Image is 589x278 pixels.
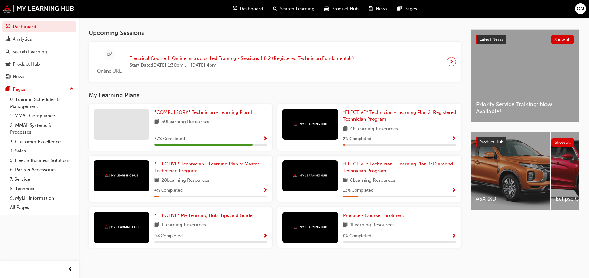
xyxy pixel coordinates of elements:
a: 1. MMAL Compliance [7,111,76,121]
div: Pages [13,86,25,93]
span: *ELECTIVE* Technician - Learning Plan 3: Master Technician Program [154,161,259,174]
a: Latest NewsShow allPriority Service Training: Now Available! [471,29,579,122]
img: mmal [105,225,139,229]
span: Show Progress [451,136,456,142]
a: news-iconNews [364,2,392,15]
span: OM [577,5,584,12]
span: sessionType_ONLINE_URL-icon [107,51,112,58]
a: guage-iconDashboard [228,2,268,15]
a: Product Hub [2,59,76,70]
span: ASX (XD) [476,195,545,202]
span: 2 % Completed [343,135,371,143]
a: car-iconProduct Hub [319,2,364,15]
span: Show Progress [263,188,267,193]
span: 1 Learning Resources [161,221,206,229]
span: car-icon [6,62,10,67]
a: 6. Parts & Accessories [7,165,76,175]
a: *ELECTIVE* My Learning Hub: Tips and Guides [154,212,257,219]
a: News [2,71,76,82]
a: 0. Training Schedules & Management [7,95,76,111]
a: 7. Service [7,175,76,184]
h3: My Learning Plans [89,92,461,99]
a: 3. Customer Excellence [7,137,76,147]
img: mmal [293,122,327,126]
a: *ELECTIVE* Technician - Learning Plan 2: Registered Technician Program [343,109,456,123]
a: ASX (XD) [471,132,550,210]
span: chart-icon [6,37,10,42]
span: News [376,5,387,12]
button: Show Progress [263,187,267,194]
span: 13 % Completed [343,187,373,194]
button: Pages [2,84,76,95]
button: OM [575,3,586,14]
button: Show Progress [263,232,267,240]
button: Show all [551,35,574,44]
a: 2. MMAL Systems & Processes [7,121,76,137]
a: Practice - Course Enrolment [343,212,407,219]
span: Search Learning [280,5,314,12]
span: 87 % Completed [154,135,185,143]
span: next-icon [449,57,454,66]
div: Search Learning [12,48,47,55]
span: book-icon [343,221,348,229]
a: pages-iconPages [392,2,422,15]
span: pages-icon [397,5,402,13]
a: All Pages [7,203,76,212]
span: Show Progress [263,136,267,142]
a: 4. Sales [7,146,76,156]
span: 4 % Completed [154,187,183,194]
span: Electrical Course 1: Online Instructor Led Training - Sessions 1 & 2 (Registered Technician Funda... [130,55,354,62]
span: news-icon [369,5,373,13]
span: *ELECTIVE* Technician - Learning Plan 2: Registered Technician Program [343,110,456,122]
span: up-icon [70,85,74,93]
span: 8 Learning Resources [350,177,395,185]
span: Pages [404,5,417,12]
span: Product Hub [331,5,359,12]
a: *ELECTIVE* Technician - Learning Plan 3: Master Technician Program [154,160,267,174]
span: prev-icon [68,266,73,273]
span: search-icon [6,49,10,55]
span: *ELECTIVE* My Learning Hub: Tips and Guides [154,213,254,218]
button: Show Progress [451,187,456,194]
span: car-icon [324,5,329,13]
span: 46 Learning Resources [350,125,398,133]
a: Latest NewsShow all [476,35,574,44]
span: Start Date: [DATE] 1:30pm , - [DATE] 4pm [130,62,354,69]
span: pages-icon [6,87,10,92]
button: DashboardAnalyticsSearch LearningProduct HubNews [2,20,76,84]
span: 0 % Completed [154,233,183,240]
a: 9. MyLH Information [7,193,76,203]
span: 1 Learning Resources [350,221,395,229]
button: Show Progress [451,135,456,143]
span: Priority Service Training: Now Available! [476,101,574,115]
a: Dashboard [2,21,76,32]
span: news-icon [6,74,10,80]
a: 8. Technical [7,184,76,193]
h3: Upcoming Sessions [89,29,461,36]
button: Show Progress [451,232,456,240]
span: Dashboard [240,5,263,12]
img: mmal [3,5,74,13]
span: guage-icon [6,24,10,30]
button: Show all [551,138,574,147]
a: *ELECTIVE* Technician - Learning Plan 4: Diamond Technician Program [343,160,456,174]
span: Show Progress [451,234,456,239]
span: book-icon [154,118,159,126]
span: Practice - Course Enrolment [343,213,404,218]
span: 28 Learning Resources [161,177,209,185]
button: Show Progress [263,135,267,143]
span: *COMPULSORY* Technician - Learning Plan 1 [154,110,252,115]
span: book-icon [343,177,348,185]
span: Latest News [480,37,503,42]
a: Search Learning [2,46,76,57]
a: *COMPULSORY* Technician - Learning Plan 1 [154,109,255,116]
span: *ELECTIVE* Technician - Learning Plan 4: Diamond Technician Program [343,161,453,174]
div: News [13,73,24,80]
span: Online URL [94,68,125,75]
span: Show Progress [263,234,267,239]
img: mmal [293,174,327,178]
span: book-icon [154,221,159,229]
span: book-icon [343,125,348,133]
